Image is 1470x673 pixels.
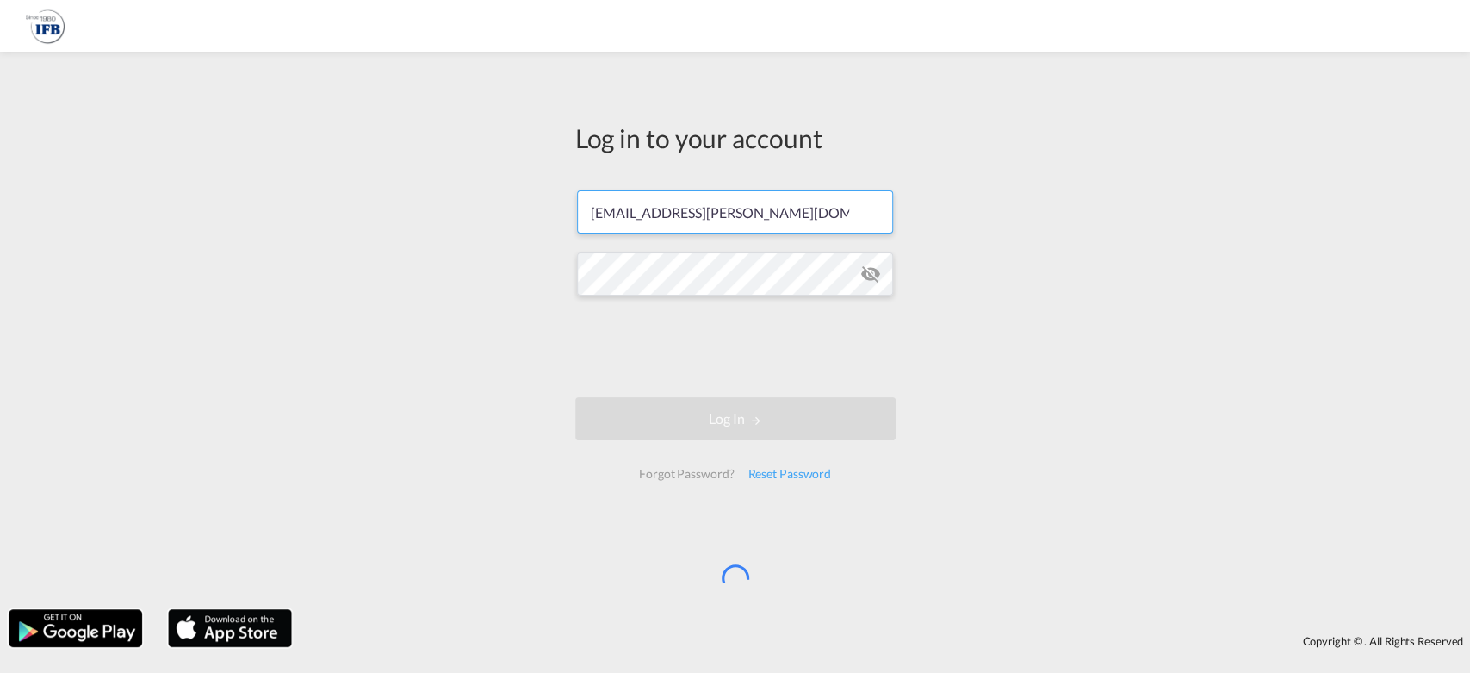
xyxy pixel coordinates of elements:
[166,608,294,649] img: apple.png
[860,264,881,284] md-icon: icon-eye-off
[605,313,866,380] iframe: reCAPTCHA
[575,397,896,440] button: LOGIN
[577,190,893,234] input: Enter email/phone number
[7,608,144,649] img: google.png
[575,120,896,156] div: Log in to your account
[26,7,65,46] img: 2b726980256c11eeaa87296e05903fd5.png
[632,458,741,489] div: Forgot Password?
[301,626,1470,656] div: Copyright © . All Rights Reserved
[741,458,838,489] div: Reset Password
